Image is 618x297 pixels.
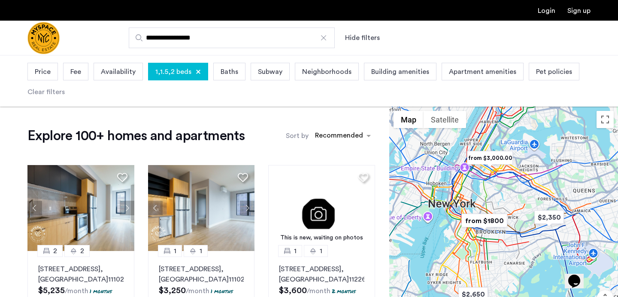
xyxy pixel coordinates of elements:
[345,33,380,43] button: Show or hide filters
[536,67,572,77] span: Pet policies
[27,87,65,97] div: Clear filters
[314,130,363,143] div: Recommended
[597,111,614,128] button: Toggle fullscreen view
[27,127,245,144] h1: Explore 100+ homes and apartments
[27,22,60,54] img: logo
[565,263,592,288] iframe: chat widget
[531,208,567,227] div: $2,350
[320,246,322,256] span: 1
[240,201,254,215] button: Next apartment
[273,233,371,242] div: This is new, waiting on photos
[307,288,330,294] sub: /month
[38,286,65,295] span: $5,235
[394,111,424,128] button: Show street map
[463,148,516,168] div: from $3,000.00
[35,67,51,77] span: Price
[120,201,134,215] button: Next apartment
[129,28,335,48] input: Apartment Search
[38,264,124,285] p: [STREET_ADDRESS] 11102
[27,165,134,251] img: 1997_638519968035243270.png
[258,67,282,77] span: Subway
[159,286,186,295] span: $3,250
[221,67,238,77] span: Baths
[268,165,375,251] a: This is new, waiting on photos
[294,246,297,256] span: 1
[65,288,88,294] sub: /month
[53,246,57,256] span: 2
[424,111,466,128] button: Show satellite imagery
[279,286,307,295] span: $3,600
[302,67,351,77] span: Neighborhoods
[371,67,429,77] span: Building amenities
[567,7,591,14] a: Registration
[155,67,191,77] span: 1,1.5,2 beds
[186,288,209,294] sub: /month
[174,246,176,256] span: 1
[27,201,42,215] button: Previous apartment
[268,165,375,251] img: 3.gif
[311,128,375,144] ng-select: sort-apartment
[70,67,81,77] span: Fee
[148,165,255,251] img: 1997_638519966982966758.png
[101,67,136,77] span: Availability
[286,131,309,141] label: Sort by
[148,201,163,215] button: Previous apartment
[458,211,511,230] div: from $1800
[159,264,244,285] p: [STREET_ADDRESS] 11102
[27,22,60,54] a: Cazamio Logo
[200,246,202,256] span: 1
[538,7,555,14] a: Login
[279,264,364,285] p: [STREET_ADDRESS] 11226
[449,67,516,77] span: Apartment amenities
[80,246,84,256] span: 2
